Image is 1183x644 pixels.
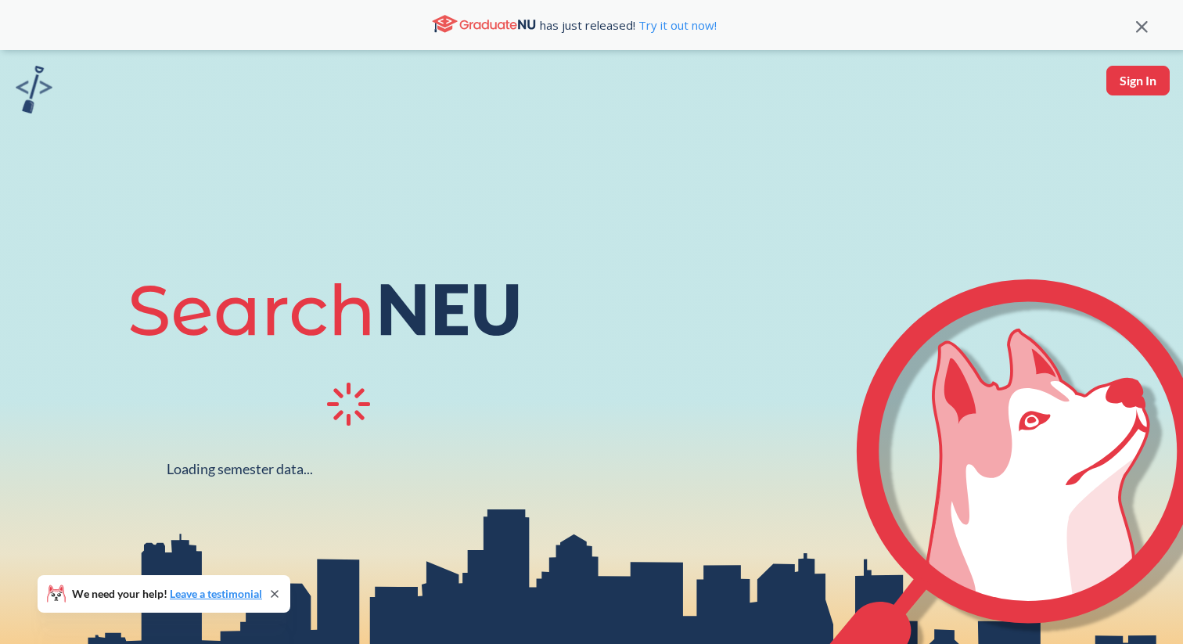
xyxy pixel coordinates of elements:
[1106,66,1170,95] button: Sign In
[540,16,717,34] span: has just released!
[167,460,313,478] div: Loading semester data...
[635,17,717,33] a: Try it out now!
[170,587,262,600] a: Leave a testimonial
[72,588,262,599] span: We need your help!
[16,66,52,113] img: sandbox logo
[16,66,52,118] a: sandbox logo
